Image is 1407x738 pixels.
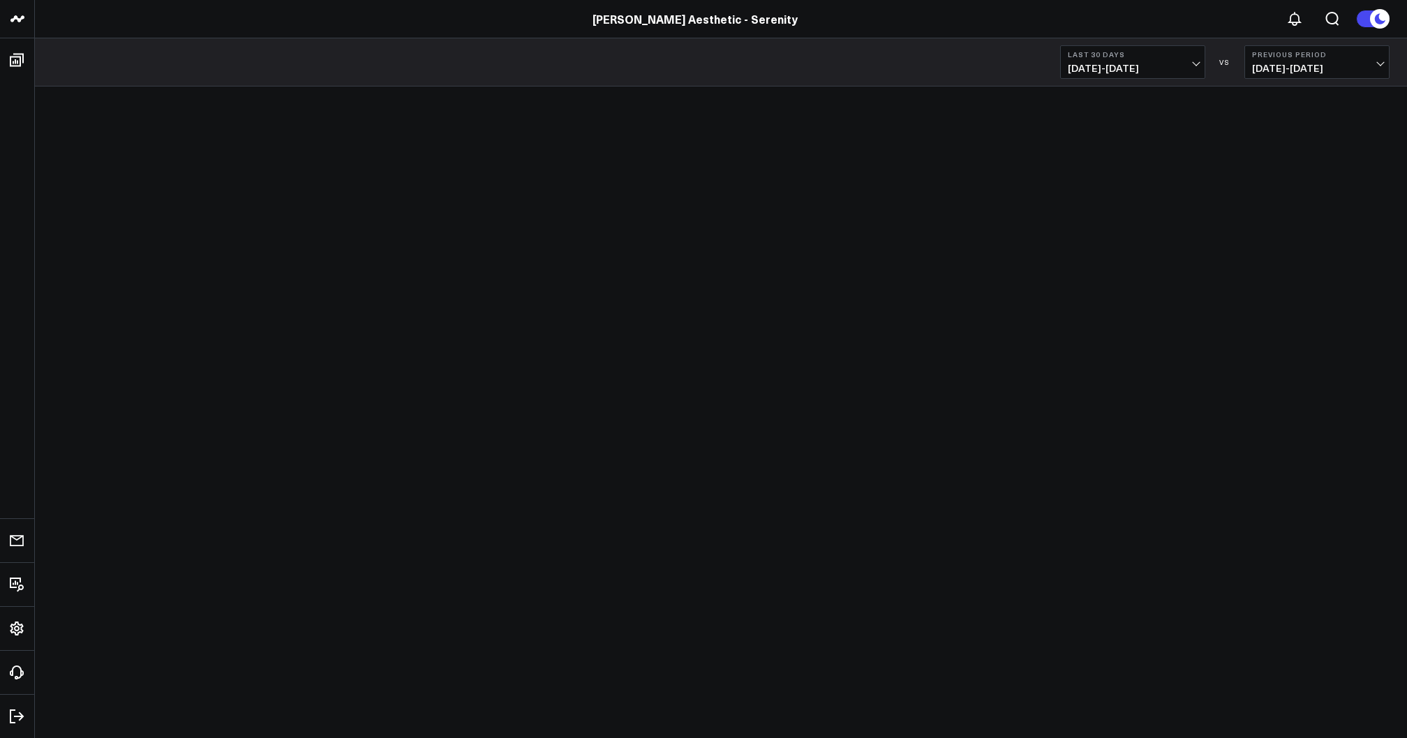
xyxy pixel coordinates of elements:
b: Last 30 Days [1068,50,1198,59]
div: VS [1212,58,1237,66]
button: Last 30 Days[DATE]-[DATE] [1060,45,1205,79]
span: [DATE] - [DATE] [1068,63,1198,74]
span: [DATE] - [DATE] [1252,63,1382,74]
button: Previous Period[DATE]-[DATE] [1244,45,1390,79]
b: Previous Period [1252,50,1382,59]
a: [PERSON_NAME] Aesthetic - Serenity [593,11,798,27]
